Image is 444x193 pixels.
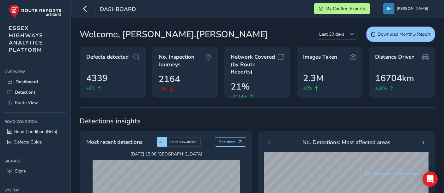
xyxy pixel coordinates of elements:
[4,77,66,87] a: Dashboard
[157,137,167,147] div: AI
[325,6,365,12] span: My Confirm Exports
[14,139,42,145] span: Defects Guide
[303,72,324,85] span: 2.3M
[4,67,66,77] div: Overview
[375,85,387,91] span: +10%
[423,172,438,187] div: Open Intercom Messenger
[80,116,435,126] span: Detections insights
[4,156,66,166] div: Signage
[93,151,240,157] span: [DATE] 15:06 , [GEOGRAPHIC_DATA]
[314,3,370,14] button: My Confirm Exports
[15,79,38,85] span: Dashboard
[15,100,38,106] span: Route View
[383,3,430,14] button: [PERSON_NAME]
[375,53,415,61] span: Distance Driven
[86,138,143,146] span: Most recent detections
[231,93,247,100] span: +1114%
[4,97,66,108] a: Route View
[4,87,66,97] a: Detections
[15,168,26,174] span: Signs
[361,169,429,178] button: See difference for same period
[159,86,167,92] span: -7%
[219,139,236,144] span: See more
[366,26,435,42] button: Download Monthly Report
[397,3,428,14] span: [PERSON_NAME]
[159,140,162,144] span: AI
[9,4,62,19] img: rr logo
[231,53,278,76] span: Network Covered (by Route Reports)
[9,25,43,54] span: ESSEX HIGHWAYS ANALYTICS PLATFORM
[365,171,418,176] span: See difference for same period
[215,137,246,147] button: See more
[4,117,66,126] div: Road Condition
[86,72,108,85] span: 4339
[383,3,394,14] img: diamond-layout
[378,31,430,37] span: Download Monthly Report
[317,29,347,39] span: Last 30 days
[80,28,268,41] span: Welcome, [PERSON_NAME].[PERSON_NAME]
[302,138,390,146] span: No. Detections: Most affected areas
[86,85,95,91] span: +6%
[167,137,201,147] div: Route View defect
[86,53,129,61] span: Defects detected
[231,80,250,93] span: 21%
[4,126,66,137] a: Road Condition (Beta)
[4,166,66,176] a: Signs
[159,73,180,86] span: 2164
[159,53,206,68] span: No. Inspection Journeys
[14,129,57,135] span: Road Condition (Beta)
[303,85,312,91] span: +5%
[303,53,337,61] span: Images Taken
[100,5,136,14] span: Dashboard
[4,137,66,147] a: Defects Guide
[375,72,414,85] span: 16704km
[15,89,36,95] span: Detections
[169,140,196,144] span: Route View defect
